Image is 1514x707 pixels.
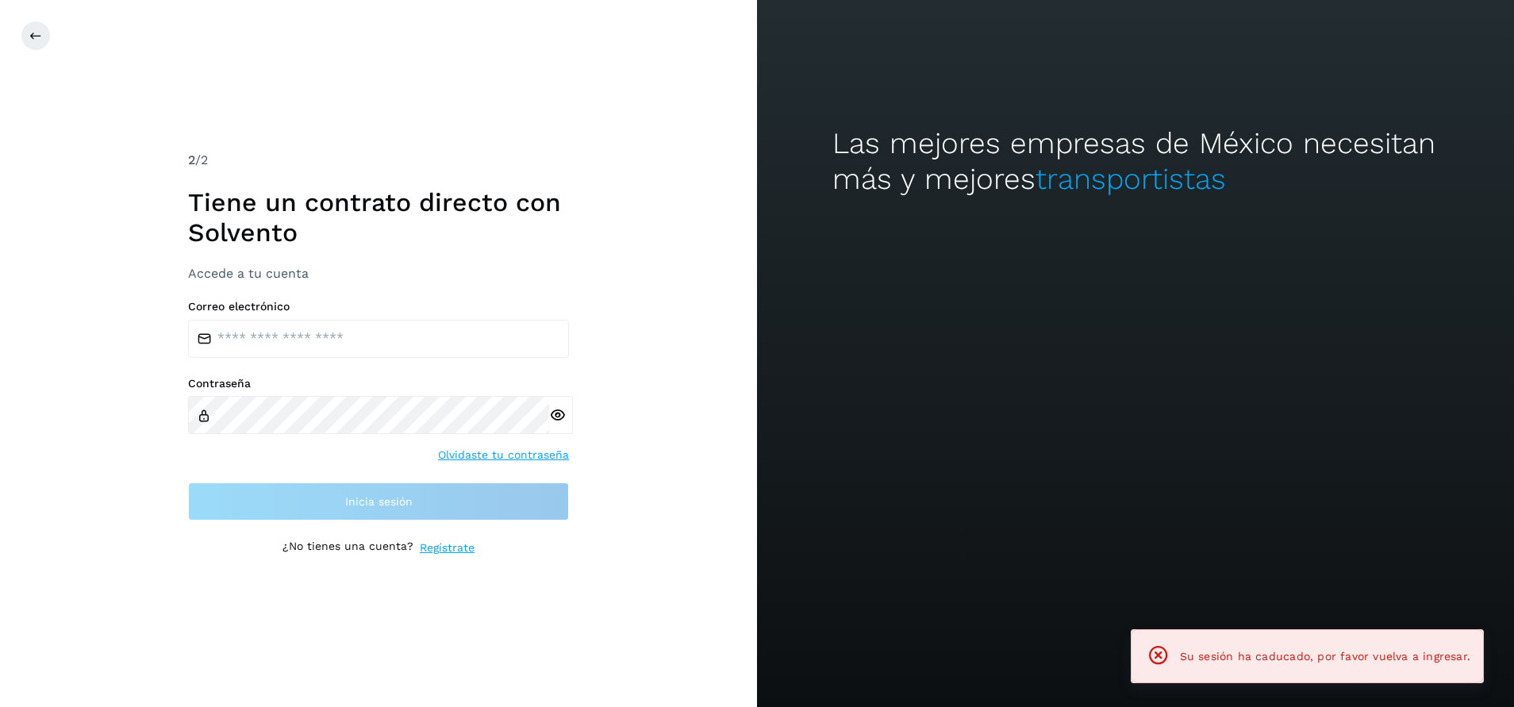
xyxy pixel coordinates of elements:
[832,126,1438,197] h2: Las mejores empresas de México necesitan más y mejores
[188,152,195,167] span: 2
[1036,162,1226,196] span: transportistas
[188,151,569,170] div: /2
[1180,650,1470,663] span: Su sesión ha caducado, por favor vuelva a ingresar.
[188,187,569,248] h1: Tiene un contrato directo con Solvento
[438,447,569,463] a: Olvidaste tu contraseña
[345,496,413,507] span: Inicia sesión
[188,377,569,390] label: Contraseña
[188,300,569,313] label: Correo electrónico
[420,540,475,556] a: Regístrate
[282,540,413,556] p: ¿No tienes una cuenta?
[188,482,569,521] button: Inicia sesión
[188,266,569,281] h3: Accede a tu cuenta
